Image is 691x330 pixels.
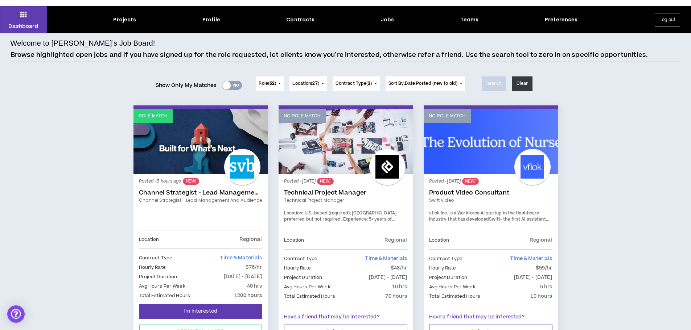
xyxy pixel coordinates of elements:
[8,22,38,30] p: Dashboard
[259,80,276,87] span: Role ( )
[392,283,407,291] p: 10 hrs
[133,109,268,174] a: Role Match
[139,263,166,271] p: Hourly Rate
[429,189,552,196] a: Product Video Consultant
[514,273,552,281] p: [DATE] - [DATE]
[292,80,319,87] span: Location ( )
[429,236,449,244] p: Location
[139,304,262,319] button: I'm Interested
[139,235,159,243] p: Location
[11,50,648,60] p: Browse highlighted open jobs and if you have signed up for the role requested, let clients know y...
[270,80,275,87] span: 62
[279,109,413,174] a: No Role Match
[312,80,317,87] span: 27
[333,76,380,91] button: Contract Type(3)
[139,273,177,281] p: Project Duration
[489,216,500,222] a: Swift
[429,313,552,321] p: Have a friend that may be interested?
[246,263,262,271] p: $76/hr
[284,189,407,196] a: Technical Project Manager
[286,16,314,24] div: Contracts
[7,305,25,323] div: Open Intercom Messenger
[139,282,185,290] p: Avg Hours Per Week
[429,197,552,204] a: Swift video
[424,109,558,174] a: No Role Match
[336,80,372,87] span: Contract Type ( )
[460,16,479,24] div: Teams
[184,308,217,315] span: I'm Interested
[429,273,468,281] p: Project Duration
[388,80,458,87] span: Sort By: Date Posted (new to old)
[284,236,304,244] p: Location
[365,255,407,262] span: Time & Materials
[429,264,456,272] p: Hourly Rate
[220,254,262,262] span: Time & Materials
[284,283,330,291] p: Avg Hours Per Week
[284,292,336,300] p: Total Estimated Hours
[256,76,284,91] button: Role(62)
[368,80,370,87] span: 3
[113,16,136,24] div: Projects
[289,76,326,91] button: Location(27)
[139,189,262,196] a: Channel Strategist - Lead Management and Audience
[429,178,552,185] p: Posted - [DATE]
[139,292,190,300] p: Total Estimated Hours
[284,313,407,321] p: Have a friend that may be interested?
[429,292,481,300] p: Total Estimated Hours
[536,264,552,272] p: $59/hr
[224,273,262,281] p: [DATE] - [DATE]
[510,255,552,262] span: Time & Materials
[482,76,506,91] button: Search
[462,178,478,185] sup: NEW!
[545,16,578,24] div: Preferences
[429,210,539,223] span: vflok Inc. is a Workforce AI startup in the Healthcare industry that has developed
[239,235,262,243] p: Regional
[139,113,168,120] p: Role Match
[530,292,552,300] p: 10 hours
[183,178,199,185] sup: NEW!
[284,197,407,204] a: Technical Project Manager
[369,273,407,281] p: [DATE] - [DATE]
[284,210,304,216] span: Location:
[429,283,476,291] p: Avg Hours Per Week
[391,264,407,272] p: $48/hr
[284,113,321,120] p: No Role Match
[530,236,552,244] p: Regional
[512,76,533,91] button: Clear
[429,113,466,120] p: No Role Match
[284,178,407,185] p: Posted - [DATE]
[284,273,322,281] p: Project Duration
[139,197,262,204] a: Channel Strategist - Lead Management and Audience
[139,178,262,185] p: Posted - 5 hours ago
[429,255,463,263] p: Contract Type
[11,38,155,49] h4: Welcome to [PERSON_NAME]’s Job Board!
[247,282,262,290] p: 40 hrs
[284,210,397,223] span: U.S.-based (required); [GEOGRAPHIC_DATA] preferred but not required.
[384,236,407,244] p: Regional
[317,178,333,185] sup: NEW!
[284,264,311,272] p: Hourly Rate
[655,13,680,26] button: Log out
[139,254,173,262] p: Contract Type
[234,292,262,300] p: 1200 hours
[386,76,465,91] button: Sort By:Date Posted (new to old)
[156,80,217,91] span: Show Only My Matches
[343,216,368,222] span: Experience:
[284,255,318,263] p: Contract Type
[385,292,407,300] p: 70 hours
[540,283,552,291] p: 5 hrs
[202,16,220,24] div: Profile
